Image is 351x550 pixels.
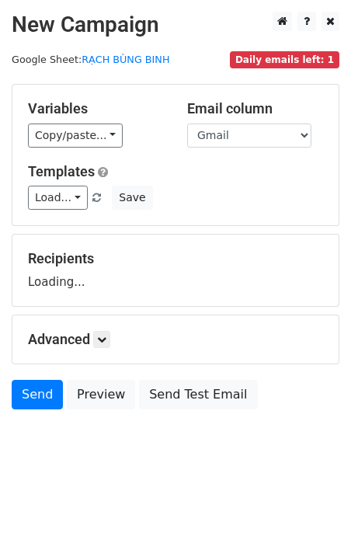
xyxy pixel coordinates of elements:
[230,54,339,65] a: Daily emails left: 1
[12,12,339,38] h2: New Campaign
[139,380,257,409] a: Send Test Email
[82,54,169,65] a: RẠCH BÙNG BINH
[28,250,323,291] div: Loading...
[187,100,323,117] h5: Email column
[28,186,88,210] a: Load...
[12,54,169,65] small: Google Sheet:
[28,250,323,267] h5: Recipients
[28,163,95,179] a: Templates
[28,124,123,148] a: Copy/paste...
[28,100,164,117] h5: Variables
[67,380,135,409] a: Preview
[230,51,339,68] span: Daily emails left: 1
[12,380,63,409] a: Send
[28,331,323,348] h5: Advanced
[112,186,152,210] button: Save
